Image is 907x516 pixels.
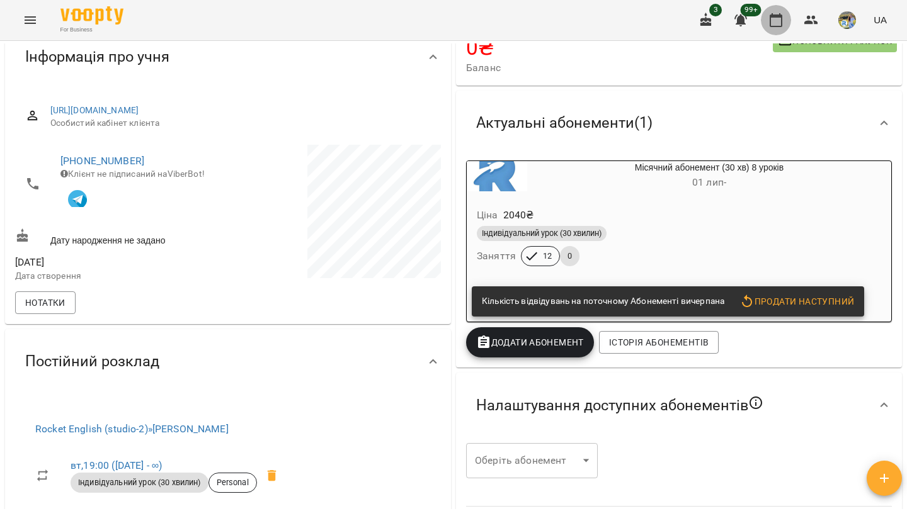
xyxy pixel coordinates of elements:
span: [DATE] [15,255,225,270]
button: Нотатки [15,291,76,314]
span: Історія абонементів [609,335,709,350]
a: вт,19:00 ([DATE] - ∞) [71,459,162,471]
button: Історія абонементів [599,331,719,354]
div: Інформація про учня [5,25,451,89]
span: Індивідуальний урок (30 хвилин) [477,228,607,239]
span: Особистий кабінет клієнта [50,117,431,130]
p: Дата створення [15,270,225,283]
a: [PHONE_NUMBER] [60,155,144,167]
span: 3 [709,4,722,16]
h6: Ціна [477,206,498,224]
span: For Business [60,26,123,34]
span: Інформація про учня [25,47,169,67]
span: Видалити приватний урок Тарновецька Анастасія Володимирівна вт 19:00 клієнта Стенюк Дарія (10 років) [257,461,287,491]
span: Індивідуальний урок (30 хвилин) [71,477,208,488]
svg: Якщо не обрано жодного, клієнт зможе побачити всі публічні абонементи [748,395,763,410]
div: Місячний абонемент (30 хв) 8 уроків [467,161,527,191]
span: 99+ [741,4,762,16]
button: UA [869,8,892,31]
span: Актуальні абонементи ( 1 ) [476,113,653,133]
h6: Заняття [477,247,516,265]
span: Продати наступний [739,294,854,309]
a: [URL][DOMAIN_NAME] [50,105,139,115]
button: Продати наступний [734,290,859,313]
img: Telegram [68,190,87,209]
span: Баланс [466,60,773,76]
a: Rocket English (studio-2)»[PERSON_NAME] [35,423,229,435]
span: 0 [560,250,579,262]
span: 12 [535,250,559,262]
div: Дату народження не задано [13,226,228,249]
h4: 0 ₴ [466,35,773,60]
div: Місячний абонемент (30 хв) 8 уроків [527,161,891,191]
button: Клієнт підписаний на VooptyBot [60,181,94,215]
div: Кількість відвідувань на поточному Абонементі вичерпана [482,290,724,313]
span: Додати Абонемент [476,335,584,350]
img: Voopty Logo [60,6,123,25]
img: 28ce86cd73ae1d1a3a0bcf5f2fa056ef.jpeg [838,11,856,29]
span: UA [874,13,887,26]
span: 01 лип - [692,176,726,188]
button: Menu [15,5,45,35]
span: Нотатки [25,295,66,310]
span: Постійний розклад [25,352,159,371]
button: Місячний абонемент (30 хв) 8 уроків01 лип- Ціна2040₴Індивідуальний урок (30 хвилин)Заняття120 [467,161,891,281]
div: Налаштування доступних абонементів [456,373,902,438]
div: ​ [466,443,598,478]
p: 2040 ₴ [503,208,534,223]
span: Налаштування доступних абонементів [476,395,763,415]
div: Постійний розклад [5,329,451,394]
button: Додати Абонемент [466,327,594,357]
div: Актуальні абонементи(1) [456,91,902,155]
span: Personal [209,477,256,488]
span: Клієнт не підписаний на ViberBot! [60,169,205,179]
